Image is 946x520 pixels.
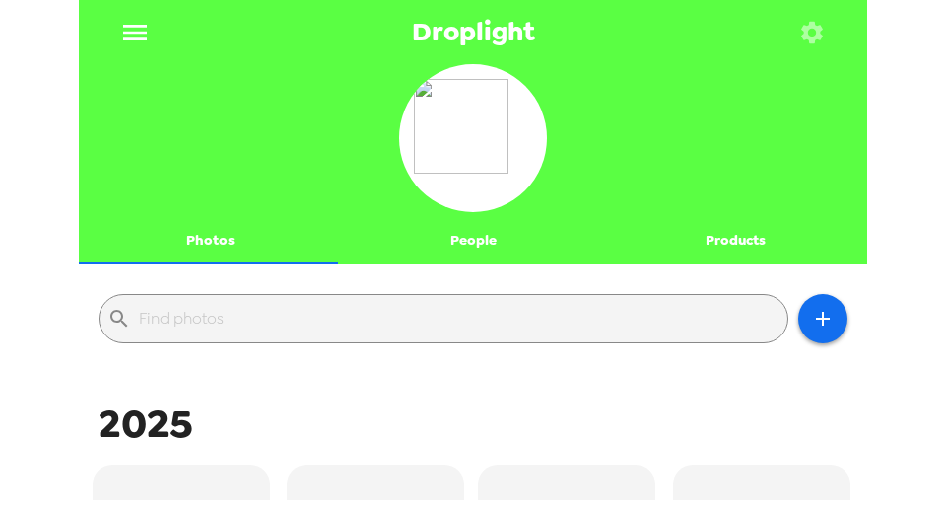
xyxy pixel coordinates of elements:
[99,398,193,450] span: 2025
[79,217,342,264] button: Photos
[342,217,605,264] button: People
[604,217,867,264] button: Products
[139,303,779,334] input: Find photos
[414,79,532,197] img: org logo
[412,19,535,45] span: Droplight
